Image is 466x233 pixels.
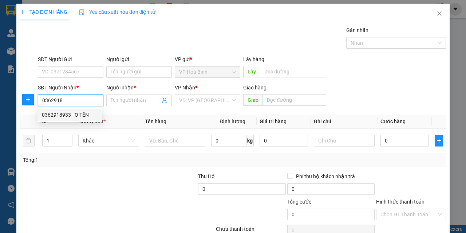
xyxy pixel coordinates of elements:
button: Close [429,4,450,24]
div: Người nhận [106,84,172,92]
span: Cước hàng [380,118,406,124]
th: Ghi chú [311,115,378,129]
li: 995 [PERSON_NAME] [3,16,139,25]
div: Tổng: 1 [23,156,181,164]
div: VP gửi [175,55,240,63]
span: Lấy hàng [243,56,264,62]
label: Hình thức thanh toán [376,199,424,205]
span: Giá trị hàng [260,118,287,124]
span: close [437,11,442,16]
input: Dọc đường [262,94,326,106]
span: Giao [243,94,262,106]
img: icon [79,9,85,15]
span: phone [42,27,48,32]
span: VP Hoà Bình [179,67,236,77]
input: 0 [260,135,308,146]
button: plus [22,94,34,105]
div: 0362918933 - O TÊN [37,109,102,121]
button: plus [435,135,443,146]
li: 0946 508 595 [3,25,139,34]
div: Người gửi [106,55,172,63]
div: SĐT Người Nhận [38,84,103,92]
span: Tên hàng [145,118,166,124]
div: 0362918933 - O TÊN [42,111,98,119]
div: SĐT Người Gửi [38,55,103,63]
span: Phí thu hộ khách nhận trả [293,172,358,180]
input: Ghi Chú [314,135,375,146]
span: TẠO ĐƠN HÀNG [20,9,67,15]
input: Dọc đường [260,66,326,77]
span: user-add [162,97,167,103]
span: plus [435,138,443,144]
span: Định lượng [220,118,245,124]
span: Tổng cước [287,199,311,205]
span: Lấy [243,66,260,77]
span: plus [20,9,25,15]
span: environment [42,17,48,23]
span: kg [246,135,254,146]
input: VD: Bàn, Ghế [145,135,206,146]
b: GỬI : VP Hoà Bình [3,45,84,57]
span: Thu Hộ [198,173,215,179]
button: delete [23,135,35,146]
label: Gán nhãn [346,27,368,33]
span: VP Nhận [175,85,195,91]
b: Nhà Xe Hà My [42,5,97,14]
span: plus [23,97,33,103]
span: Khác [83,135,135,146]
span: Giao hàng [243,85,266,91]
span: Yêu cầu xuất hóa đơn điện tử [79,9,156,15]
